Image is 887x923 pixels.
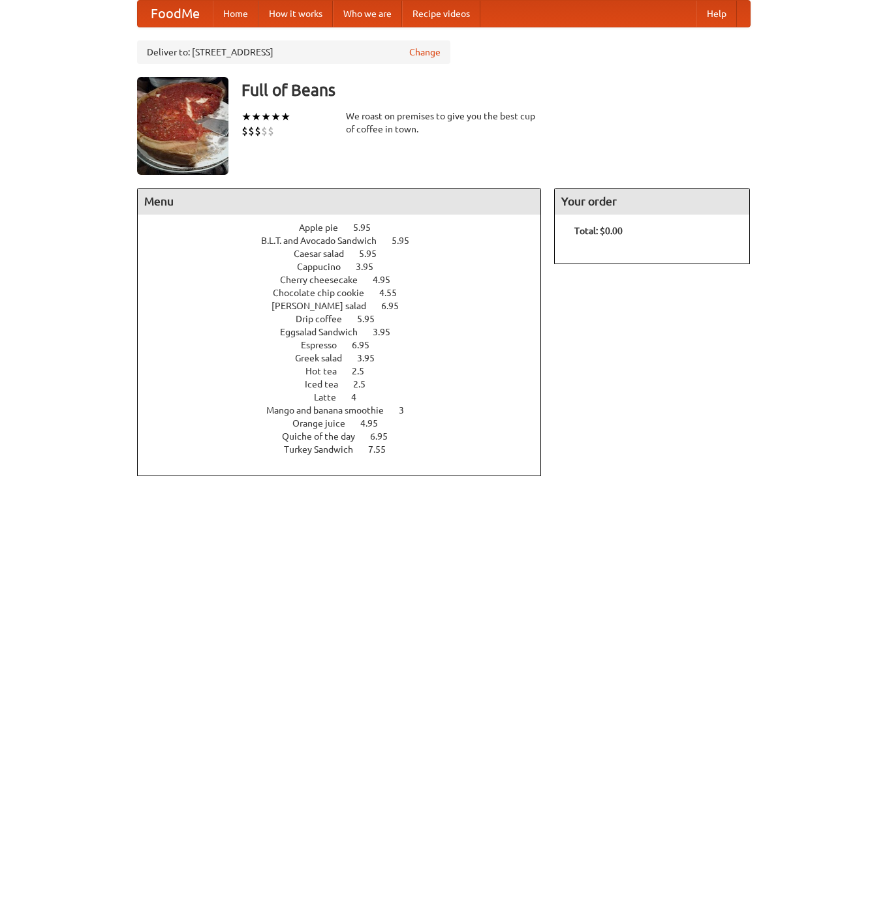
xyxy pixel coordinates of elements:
li: $ [268,124,274,138]
a: Turkey Sandwich 7.55 [284,444,410,455]
span: 5.95 [359,249,390,259]
a: Quiche of the day 6.95 [282,431,412,442]
span: Iced tea [305,379,351,389]
span: 5.95 [392,235,422,246]
a: Cherry cheesecake 4.95 [280,275,414,285]
span: [PERSON_NAME] salad [272,301,379,311]
span: 5.95 [353,222,384,233]
span: 5.95 [357,314,388,324]
li: ★ [261,110,271,124]
a: Change [409,46,441,59]
h3: Full of Beans [241,77,751,103]
a: Iced tea 2.5 [305,379,390,389]
a: Orange juice 4.95 [292,418,402,429]
a: Chocolate chip cookie 4.55 [273,288,421,298]
span: 4 [351,392,369,402]
span: 7.55 [368,444,399,455]
span: Mango and banana smoothie [266,405,397,416]
a: Latte 4 [314,392,381,402]
span: 4.95 [360,418,391,429]
span: Caesar salad [294,249,357,259]
a: FoodMe [138,1,213,27]
li: ★ [241,110,251,124]
span: B.L.T. and Avocado Sandwich [261,235,390,246]
a: [PERSON_NAME] salad 6.95 [272,301,423,311]
b: Total: $0.00 [574,226,623,236]
span: Quiche of the day [282,431,368,442]
h4: Menu [138,189,541,215]
li: ★ [281,110,290,124]
div: Deliver to: [STREET_ADDRESS] [137,40,450,64]
li: ★ [271,110,281,124]
li: $ [261,124,268,138]
li: $ [248,124,255,138]
a: How it works [258,1,333,27]
div: We roast on premises to give you the best cup of coffee in town. [346,110,542,136]
a: Help [696,1,737,27]
a: Espresso 6.95 [301,340,394,350]
span: 4.95 [373,275,403,285]
a: B.L.T. and Avocado Sandwich 5.95 [261,235,433,246]
span: 3.95 [373,327,403,337]
a: Caesar salad 5.95 [294,249,401,259]
li: $ [241,124,248,138]
li: $ [255,124,261,138]
span: 3.95 [356,262,386,272]
a: Cappucino 3.95 [297,262,397,272]
span: Turkey Sandwich [284,444,366,455]
h4: Your order [555,189,749,215]
span: Eggsalad Sandwich [280,327,371,337]
span: Cappucino [297,262,354,272]
span: 2.5 [353,379,379,389]
a: Home [213,1,258,27]
span: Hot tea [305,366,350,376]
a: Hot tea 2.5 [305,366,388,376]
span: Orange juice [292,418,358,429]
a: Apple pie 5.95 [299,222,395,233]
a: Eggsalad Sandwich 3.95 [280,327,414,337]
span: Cherry cheesecake [280,275,371,285]
a: Greek salad 3.95 [295,353,399,363]
span: 6.95 [352,340,382,350]
span: Latte [314,392,349,402]
a: Who we are [333,1,402,27]
span: 3.95 [357,353,388,363]
li: ★ [251,110,261,124]
a: Recipe videos [402,1,480,27]
span: Espresso [301,340,350,350]
span: Drip coffee [296,314,355,324]
span: 3 [399,405,417,416]
span: 6.95 [370,431,401,442]
span: 4.55 [379,288,410,298]
a: Mango and banana smoothie 3 [266,405,428,416]
img: angular.jpg [137,77,228,175]
span: Greek salad [295,353,355,363]
span: Chocolate chip cookie [273,288,377,298]
span: 6.95 [381,301,412,311]
a: Drip coffee 5.95 [296,314,399,324]
span: 2.5 [352,366,377,376]
span: Apple pie [299,222,351,233]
